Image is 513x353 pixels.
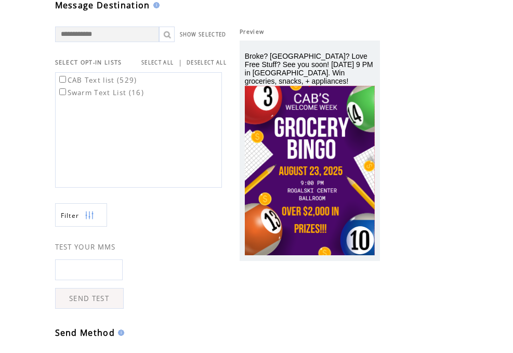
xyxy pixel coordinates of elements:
[85,204,94,227] img: filters.png
[240,28,264,35] span: Preview
[55,288,124,309] a: SEND TEST
[59,88,66,95] input: Swarm Text List (16)
[57,75,137,85] label: CAB Text list (529)
[187,59,227,66] a: DESELECT ALL
[245,52,373,85] span: Broke? [GEOGRAPHIC_DATA]? Love Free Stuff? See you soon! [DATE] 9 PM in [GEOGRAPHIC_DATA]. Win gr...
[59,76,66,83] input: CAB Text list (529)
[55,242,116,252] span: TEST YOUR MMS
[150,2,160,8] img: help.gif
[115,330,124,336] img: help.gif
[55,203,107,227] a: Filter
[61,211,80,220] span: Show filters
[178,58,182,67] span: |
[55,59,122,66] span: SELECT OPT-IN LISTS
[57,88,144,97] label: Swarm Text List (16)
[55,327,115,338] span: Send Method
[141,59,174,66] a: SELECT ALL
[180,31,227,38] a: SHOW SELECTED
